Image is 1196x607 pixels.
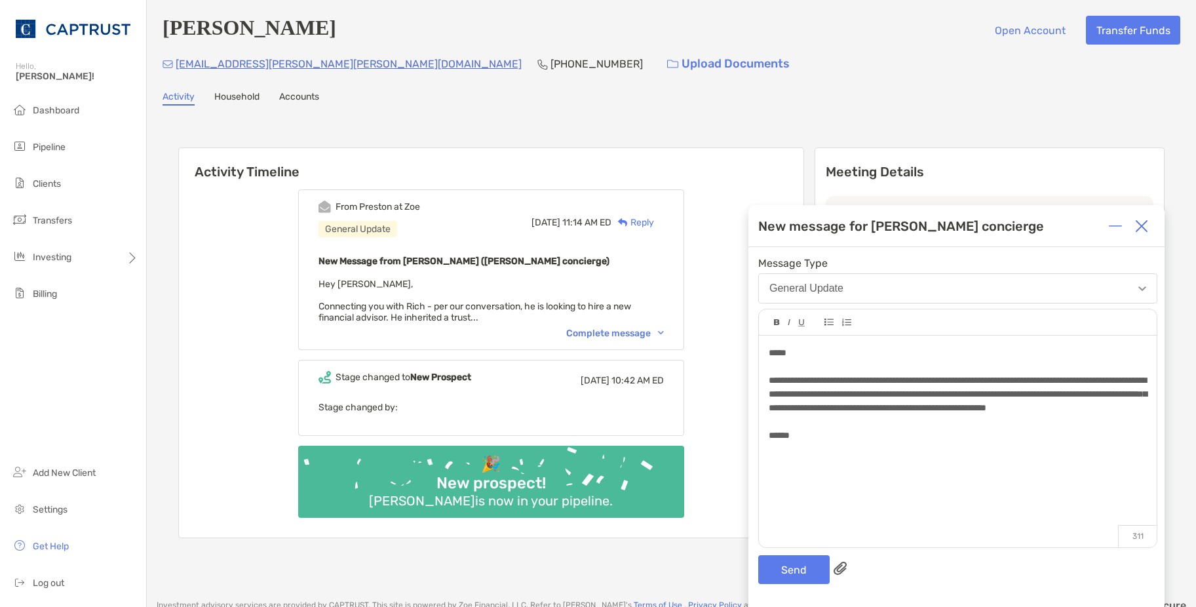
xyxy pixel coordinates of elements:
span: Pipeline [33,142,66,153]
img: settings icon [12,501,28,517]
img: button icon [667,60,678,69]
p: 311 [1118,525,1157,547]
span: Message Type [758,257,1157,269]
div: New message for [PERSON_NAME] concierge [758,218,1044,234]
span: 10:42 AM ED [611,375,664,386]
img: logout icon [12,574,28,590]
img: Close [1135,220,1148,233]
div: 🎉 [476,455,506,474]
span: Log out [33,578,64,589]
div: General Update [318,221,397,237]
div: Stage changed to [336,372,471,383]
button: Transfer Funds [1086,16,1180,45]
img: clients icon [12,175,28,191]
img: Expand or collapse [1109,220,1122,233]
h4: [PERSON_NAME] [163,16,336,45]
img: add_new_client icon [12,464,28,480]
img: investing icon [12,248,28,264]
img: Editor control icon [824,319,834,326]
b: New Prospect [410,372,471,383]
a: Accounts [279,91,319,106]
span: Settings [33,504,68,515]
span: Clients [33,178,61,189]
span: Hey [PERSON_NAME], Connecting you with Rich - per our conversation, he is looking to hire a new f... [318,279,631,323]
button: Send [758,555,830,584]
img: Email Icon [163,60,173,68]
h6: Activity Timeline [179,148,803,180]
span: [DATE] [581,375,609,386]
img: Editor control icon [841,319,851,326]
p: [PHONE_NUMBER] [550,56,643,72]
span: 11:14 AM ED [562,217,611,228]
img: Confetti [298,446,684,507]
img: Event icon [318,371,331,383]
span: Investing [33,252,71,263]
img: Phone Icon [537,59,548,69]
img: dashboard icon [12,102,28,117]
div: [PERSON_NAME] is now in your pipeline. [364,493,618,509]
img: Editor control icon [788,319,790,326]
span: Billing [33,288,57,300]
p: Meeting Details [826,164,1153,180]
b: New Message from [PERSON_NAME] ([PERSON_NAME] concierge) [318,256,609,267]
span: [PERSON_NAME]! [16,71,138,82]
img: Editor control icon [774,319,780,326]
div: General Update [769,283,843,294]
span: Add New Client [33,467,96,479]
img: Open dropdown arrow [1138,286,1146,291]
img: billing icon [12,285,28,301]
span: [DATE] [531,217,560,228]
img: transfers icon [12,212,28,227]
div: Complete message [566,328,664,339]
div: From Preston at Zoe [336,201,420,212]
img: paperclip attachments [834,562,847,575]
div: New prospect! [431,474,551,493]
p: [EMAIL_ADDRESS][PERSON_NAME][PERSON_NAME][DOMAIN_NAME] [176,56,522,72]
p: Stage changed by: [318,399,664,416]
img: Editor control icon [798,319,805,326]
img: pipeline icon [12,138,28,154]
span: Get Help [33,541,69,552]
img: Reply icon [618,218,628,227]
img: CAPTRUST Logo [16,5,130,52]
a: Upload Documents [659,50,798,78]
button: General Update [758,273,1157,303]
span: Dashboard [33,105,79,116]
a: Activity [163,91,195,106]
a: Household [214,91,260,106]
span: Transfers [33,215,72,226]
div: Reply [611,216,654,229]
img: get-help icon [12,538,28,553]
img: Chevron icon [658,331,664,335]
img: Event icon [318,201,331,213]
button: Open Account [984,16,1075,45]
